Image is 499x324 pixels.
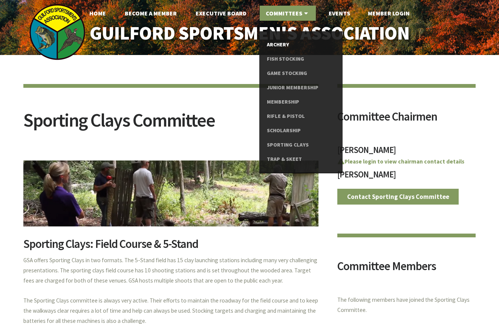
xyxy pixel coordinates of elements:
a: Contact Sporting Clays Committee [337,189,459,205]
h3: [PERSON_NAME] [337,170,476,183]
a: Fish Stocking [267,52,334,66]
h3: [PERSON_NAME] [337,145,476,159]
a: Sporting Clays [267,138,334,152]
a: Events [323,6,356,21]
a: Junior Membership [267,81,334,95]
a: Home [83,6,112,21]
a: Executive Board [190,6,253,21]
a: Scholarship [267,124,334,138]
a: Rifle & Pistol [267,109,334,124]
h2: Sporting Clays: Field Course & 5-Stand [23,238,318,255]
a: Game Stocking [267,66,334,81]
img: logo_sm.png [29,4,86,60]
p: The following members have joined the Sporting Clays Committee. [337,295,476,315]
h2: Committee Chairmen [337,111,476,128]
a: Guilford Sportsmen's Association [74,17,426,49]
a: Trap & Skeet [267,152,334,167]
h2: Committee Members [337,260,476,278]
a: Please login to view chairman contact details [337,158,464,165]
a: Committees [260,6,316,21]
a: Become A Member [119,6,183,21]
a: Membership [267,95,334,109]
a: Archery [267,38,334,52]
a: Member Login [362,6,416,21]
h2: Sporting Clays Committee [23,111,318,139]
